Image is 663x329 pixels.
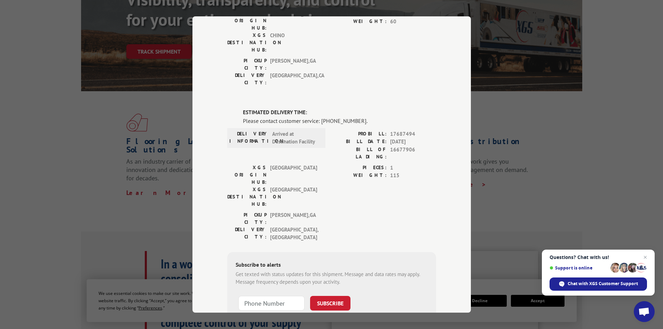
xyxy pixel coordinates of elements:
label: XGS ORIGIN HUB: [227,10,267,32]
span: [PERSON_NAME] , GA [270,57,317,72]
label: PROBILL: [332,130,387,138]
span: [GEOGRAPHIC_DATA] [270,10,317,32]
button: SUBSCRIBE [310,296,350,311]
label: DELIVERY INFORMATION: [229,130,269,146]
span: Questions? Chat with us! [550,254,647,260]
div: Subscribe to alerts [236,260,428,271]
span: [GEOGRAPHIC_DATA] [270,186,317,208]
span: Chat with XGS Customer Support [568,281,638,287]
span: Support is online [550,265,608,271]
span: 115 [390,172,436,180]
span: [DATE] [390,138,436,146]
span: CHINO [270,32,317,54]
input: Phone Number [238,296,305,311]
div: Get texted with status updates for this shipment. Message and data rates may apply. Message frequ... [236,271,428,286]
label: PIECES: [332,164,387,172]
span: Arrived at Destination Facility [272,130,319,146]
div: Chat with XGS Customer Support [550,277,647,291]
label: WEIGHT: [332,172,387,180]
span: [GEOGRAPHIC_DATA] , [GEOGRAPHIC_DATA] [270,226,317,242]
label: PICKUP CITY: [227,211,267,226]
span: 17687494 [390,130,436,138]
label: BILL DATE: [332,138,387,146]
label: XGS ORIGIN HUB: [227,164,267,186]
span: [GEOGRAPHIC_DATA] [270,164,317,186]
label: XGS DESTINATION HUB: [227,186,267,208]
label: BILL OF LADING: [332,146,387,160]
span: 1 [390,164,436,172]
span: [PERSON_NAME] , GA [270,211,317,226]
div: Please contact customer service: [PHONE_NUMBER]. [243,117,436,125]
span: 60 [390,18,436,26]
label: XGS DESTINATION HUB: [227,32,267,54]
label: PICKUP CITY: [227,57,267,72]
label: ESTIMATED DELIVERY TIME: [243,109,436,117]
span: 16677906 [390,146,436,160]
div: Open chat [634,301,655,322]
label: WEIGHT: [332,18,387,26]
label: DELIVERY CITY: [227,72,267,86]
span: [GEOGRAPHIC_DATA] , CA [270,72,317,86]
span: Close chat [641,253,649,261]
label: DELIVERY CITY: [227,226,267,242]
